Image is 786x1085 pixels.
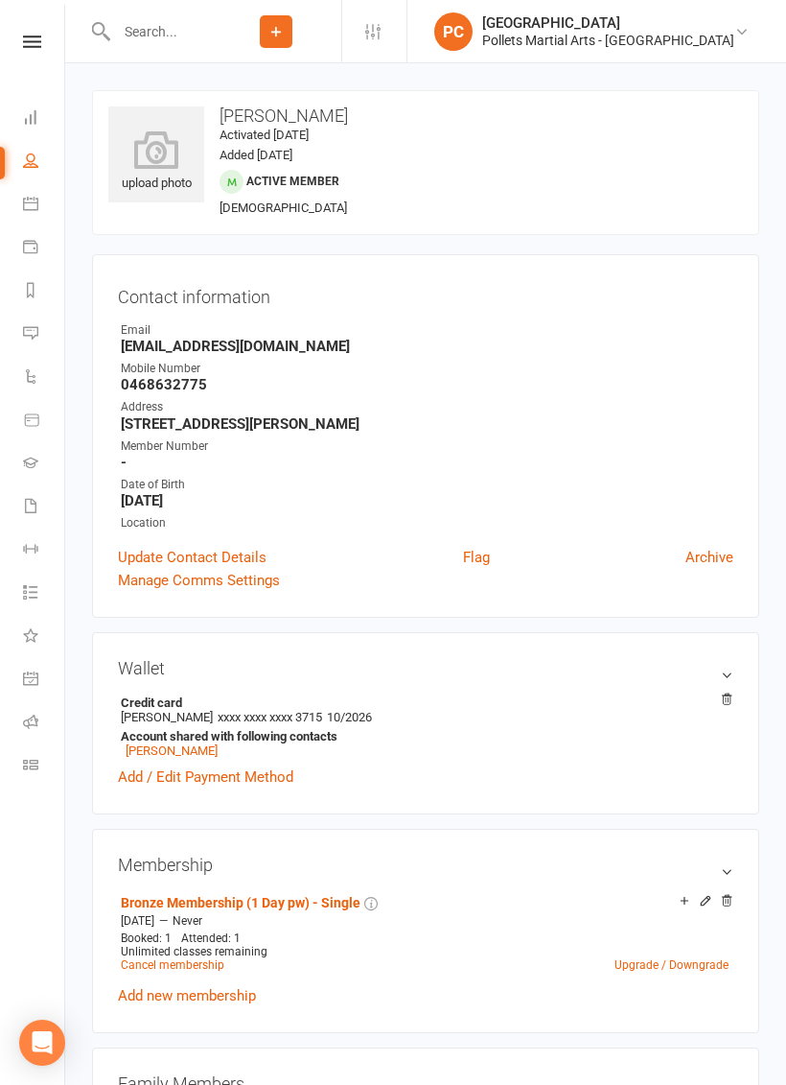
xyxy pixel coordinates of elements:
div: Email [121,321,733,340]
a: Add / Edit Payment Method [118,766,293,789]
strong: - [121,454,733,471]
a: Add new membership [118,987,256,1004]
a: Calendar [23,184,66,227]
a: Dashboard [23,98,66,141]
div: [GEOGRAPHIC_DATA] [482,14,734,32]
span: [DEMOGRAPHIC_DATA] [220,200,347,215]
a: Flag [463,546,490,569]
span: xxxx xxxx xxxx 3715 [218,710,322,724]
div: Member Number [121,437,733,456]
div: Pollets Martial Arts - [GEOGRAPHIC_DATA] [482,32,734,49]
a: What's New [23,616,66,659]
strong: Account shared with following contacts [121,729,724,743]
strong: 0468632775 [121,376,733,393]
span: Never [173,914,202,928]
strong: [DATE] [121,492,733,509]
div: upload photo [108,130,204,194]
span: Active member [246,175,339,188]
a: General attendance kiosk mode [23,659,66,702]
input: Search... [110,18,211,45]
a: Archive [685,546,733,569]
a: Reports [23,271,66,314]
h3: [PERSON_NAME] [108,106,743,126]
strong: [STREET_ADDRESS][PERSON_NAME] [121,415,733,433]
div: Address [121,398,733,416]
a: Manage Comms Settings [118,569,280,592]
a: Payments [23,227,66,271]
div: Mobile Number [121,360,733,378]
li: [PERSON_NAME] [118,693,733,761]
div: Date of Birth [121,476,733,494]
a: Class kiosk mode [23,745,66,789]
a: [PERSON_NAME] [126,743,218,758]
span: Unlimited classes remaining [121,945,267,958]
h3: Contact information [118,280,733,307]
span: Attended: 1 [181,932,241,945]
a: Update Contact Details [118,546,266,569]
a: Roll call kiosk mode [23,702,66,745]
a: Cancel membership [121,958,224,972]
div: Open Intercom Messenger [19,1020,65,1066]
a: Bronze Membership (1 Day pw) - Single [121,895,360,910]
h3: Membership [118,855,733,875]
time: Activated [DATE] [220,128,309,142]
strong: [EMAIL_ADDRESS][DOMAIN_NAME] [121,338,733,355]
span: Booked: 1 [121,932,172,945]
h3: Wallet [118,658,733,678]
a: People [23,141,66,184]
div: Location [121,514,733,532]
time: Added [DATE] [220,148,292,162]
span: 10/2026 [327,710,372,724]
a: Upgrade / Downgrade [614,958,728,972]
div: PC [434,12,473,51]
span: [DATE] [121,914,154,928]
a: Product Sales [23,400,66,443]
div: — [116,913,733,929]
strong: Credit card [121,696,724,710]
